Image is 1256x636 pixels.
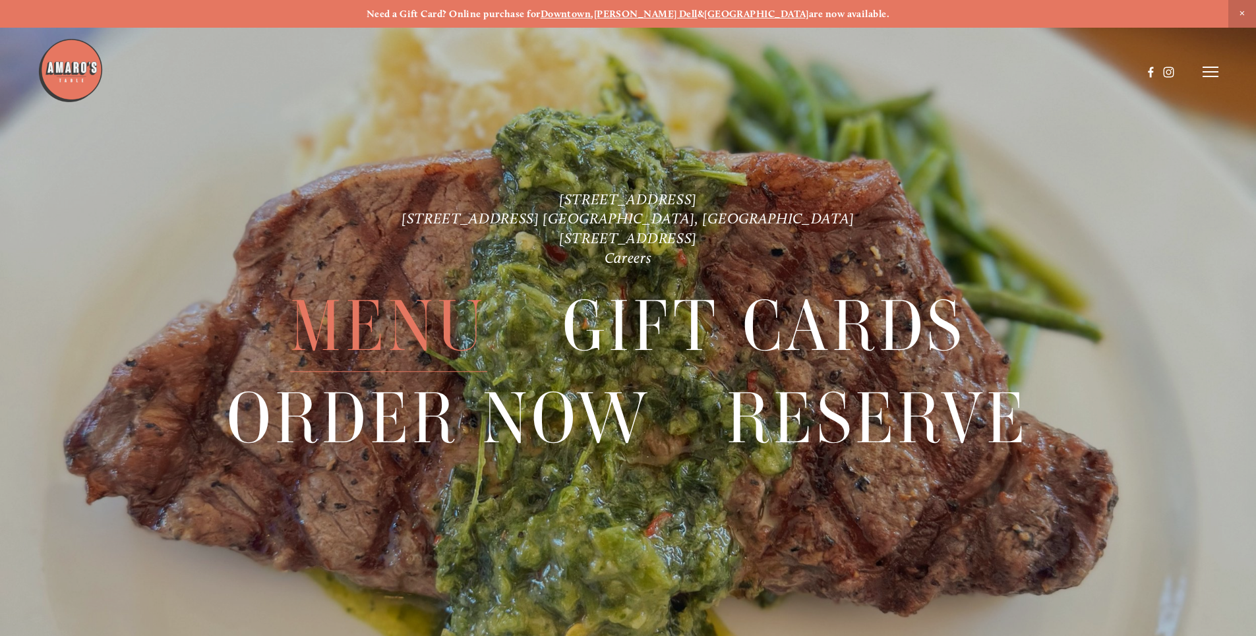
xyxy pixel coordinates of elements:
a: Downtown [541,8,591,20]
strong: Need a Gift Card? Online purchase for [367,8,541,20]
strong: are now available. [809,8,889,20]
strong: , [591,8,593,20]
a: Gift Cards [562,281,966,372]
a: [STREET_ADDRESS] [559,190,697,208]
a: [STREET_ADDRESS] [GEOGRAPHIC_DATA], [GEOGRAPHIC_DATA] [402,210,854,227]
a: [STREET_ADDRESS] [559,229,697,247]
a: Menu [290,281,487,372]
a: [GEOGRAPHIC_DATA] [704,8,809,20]
a: [PERSON_NAME] Dell [594,8,698,20]
a: Careers [605,249,652,267]
img: Amaro's Table [38,38,104,103]
a: Order Now [227,373,651,463]
span: Reserve [727,373,1029,464]
strong: & [698,8,704,20]
span: Order Now [227,373,651,464]
a: Reserve [727,373,1029,463]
